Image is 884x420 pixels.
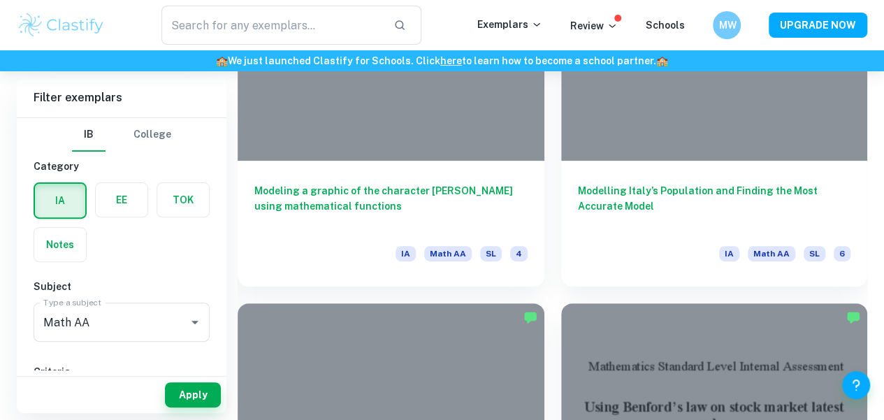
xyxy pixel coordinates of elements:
button: Notes [34,228,86,261]
h6: Modelling Italy’s Population and Finding the Most Accurate Model [578,183,851,229]
p: Exemplars [477,17,542,32]
a: here [440,55,462,66]
span: 🏫 [656,55,668,66]
span: 4 [510,246,528,261]
button: TOK [157,183,209,217]
span: SL [480,246,502,261]
h6: Category [34,159,210,174]
p: Review [570,18,618,34]
button: EE [96,183,147,217]
button: IB [72,118,106,152]
label: Type a subject [43,296,101,308]
h6: We just launched Clastify for Schools. Click to learn how to become a school partner. [3,53,881,68]
span: IA [719,246,739,261]
div: Filter type choice [72,118,171,152]
a: Schools [646,20,685,31]
button: Help and Feedback [842,371,870,399]
span: IA [396,246,416,261]
span: 6 [834,246,850,261]
button: College [133,118,171,152]
span: Math AA [748,246,795,261]
button: IA [35,184,85,217]
button: Open [185,312,205,332]
button: Apply [165,382,221,407]
img: Marked [523,310,537,324]
input: Search for any exemplars... [161,6,382,45]
h6: Modeling a graphic of the character [PERSON_NAME] using mathematical functions [254,183,528,229]
span: 🏫 [216,55,228,66]
button: MW [713,11,741,39]
img: Clastify logo [17,11,106,39]
button: UPGRADE NOW [769,13,867,38]
h6: Subject [34,279,210,294]
span: Math AA [424,246,472,261]
span: SL [804,246,825,261]
img: Marked [846,310,860,324]
h6: MW [719,17,735,33]
h6: Criteria [34,364,210,379]
h6: Filter exemplars [17,78,226,117]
